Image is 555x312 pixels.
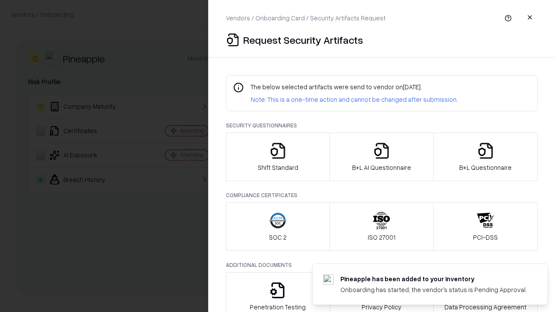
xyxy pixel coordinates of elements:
p: Compliance Certificates [226,192,538,199]
button: Shift Standard [226,133,330,181]
button: PCI-DSS [433,202,538,251]
button: B+L AI Questionnaire [330,133,434,181]
button: B+L Questionnaire [433,133,538,181]
p: SOC 2 [269,233,287,242]
p: B+L AI Questionnaire [352,163,411,172]
p: The below selected artifacts were send to vendor on [DATE] . [251,82,458,91]
p: B+L Questionnaire [459,163,512,172]
img: pineappleenergy.com [323,274,333,285]
p: Penetration Testing [250,302,306,312]
p: Security Questionnaires [226,122,538,129]
p: Shift Standard [258,163,298,172]
p: PCI-DSS [473,233,498,242]
p: ISO 27001 [368,233,395,242]
button: SOC 2 [226,202,330,251]
button: ISO 27001 [330,202,434,251]
p: Request Security Artifacts [243,33,363,47]
p: Note: This is a one-time action and cannot be changed after submission. [251,95,458,104]
p: Data Processing Agreement [444,302,526,312]
p: Additional Documents [226,261,538,269]
div: Pineapple has been added to your inventory [340,274,527,283]
p: Privacy Policy [362,302,402,312]
div: Onboarding has started, the vendor's status is Pending Approval. [340,285,527,294]
p: Vendors / Onboarding Card / Security Artifacts Request [226,13,385,23]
